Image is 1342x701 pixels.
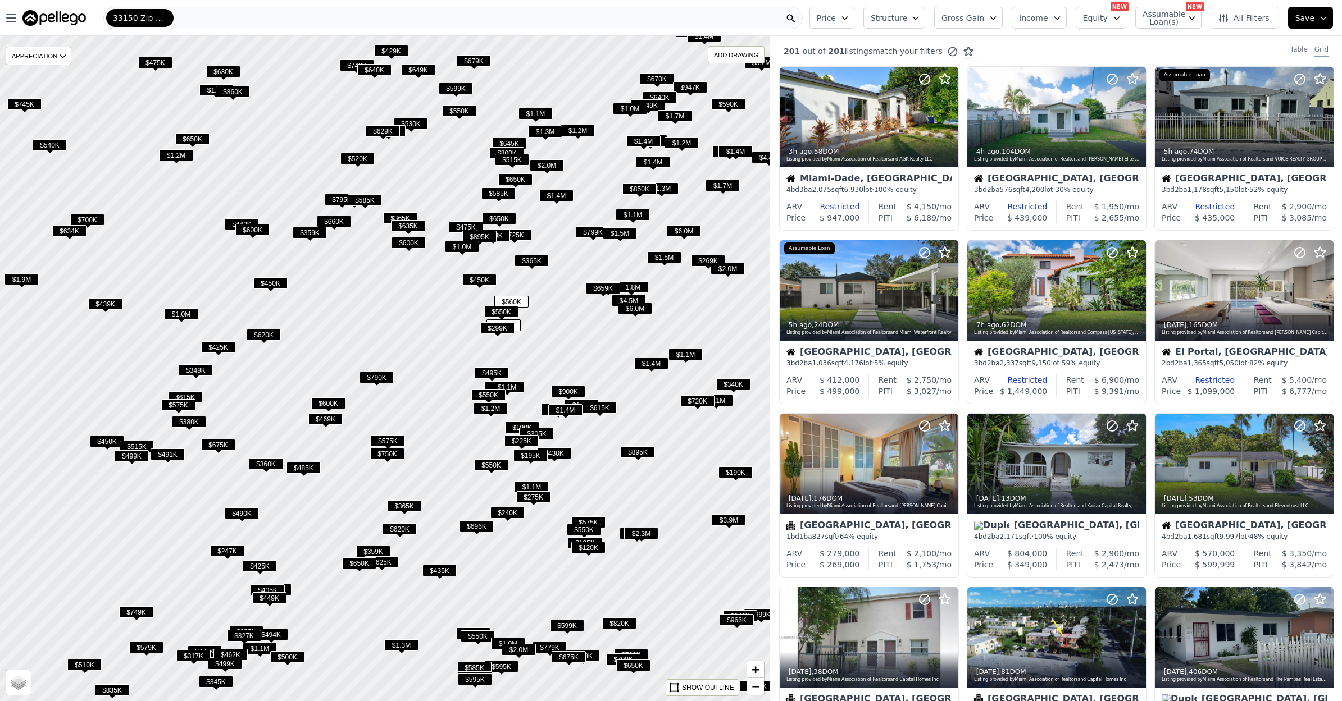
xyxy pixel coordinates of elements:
[631,99,665,116] div: $549K
[907,213,936,222] span: $ 6,189
[482,213,516,229] div: $650K
[325,194,359,210] div: $795K
[1188,359,1207,367] span: 1,365
[626,135,661,147] span: $1.4M
[561,125,595,141] div: $1.2M
[1135,7,1202,29] button: Assumable Loan(s)
[711,263,745,279] div: $2.0M
[665,137,699,149] span: $1.2M
[967,240,1145,404] a: 7h ago,62DOMListing provided byMiami Association of Realtorsand Compass [US_STATE], LLCHouse[GEOG...
[941,12,984,24] span: Gross Gain
[340,153,375,164] span: $520K
[976,321,999,329] time: 2025-10-01 12:29
[475,367,509,379] span: $495K
[786,185,952,194] div: 4 bd 3 ba sqft lot · 100% equity
[974,374,990,386] div: ARV
[340,59,374,76] div: $748K
[1066,212,1080,223] div: PITI
[481,187,516,204] div: $585K
[626,135,661,152] div: $1.4M
[22,10,86,26] img: Pellego
[636,156,670,168] span: $1.4M
[225,218,259,230] span: $449K
[612,295,646,311] div: $4.5M
[480,322,515,338] div: $299K
[1162,212,1181,223] div: Price
[325,194,359,205] span: $795K
[495,154,529,170] div: $515K
[974,201,990,212] div: ARV
[401,64,435,76] span: $649K
[1019,12,1048,24] span: Income
[907,202,936,211] span: $ 4,150
[718,145,753,157] span: $1.4M
[1177,201,1235,212] div: Restricted
[1031,359,1050,367] span: 9,150
[482,213,516,224] span: $650K
[1000,186,1013,194] span: 576
[576,226,610,238] span: $799K
[1094,202,1124,211] span: $ 1,950
[383,212,417,228] div: $365K
[809,7,854,29] button: Price
[691,255,725,267] span: $269K
[457,55,491,71] div: $679K
[498,173,533,185] span: $650K
[7,98,42,114] div: $745K
[779,240,958,404] a: 5h ago,24DOMListing provided byMiami Association of Realtorsand Miami Waterfront RealtyAssumable ...
[1083,12,1108,24] span: Equity
[712,145,747,157] span: $2.1M
[817,12,836,24] span: Price
[392,237,426,253] div: $600K
[199,84,234,96] span: $1.2M
[974,147,1140,156] div: , 104 DOM
[164,308,198,320] span: $1.0M
[216,86,250,98] span: $860K
[1162,147,1328,156] div: , 74 DOM
[490,147,524,163] div: $800K
[613,103,647,114] span: $1.0M
[786,347,952,359] div: [GEOGRAPHIC_DATA], [GEOGRAPHIC_DATA]
[1211,7,1279,29] button: All Filters
[990,374,1047,386] div: Restricted
[52,225,87,241] div: $634K
[871,12,907,24] span: Structure
[445,241,479,253] span: $1.0M
[394,118,428,134] div: $530K
[643,91,677,108] div: $640K
[1154,66,1333,231] a: 5h ago,74DOMListing provided byMiami Association of Realtorsand VOICE REALTY GROUP LLCAssumable L...
[247,329,281,341] span: $620K
[1162,156,1328,163] div: Listing provided by Miami Association of Realtors and VOICE REALTY GROUP LLC
[462,231,497,247] div: $895K
[70,214,104,226] span: $700K
[644,182,679,194] span: $1.3M
[1084,374,1139,386] div: /mo
[70,214,104,230] div: $700K
[486,319,521,331] span: $849K
[492,138,526,149] span: $645K
[591,281,625,293] span: $2.0M
[974,156,1140,163] div: Listing provided by Miami Association of Realtors and [PERSON_NAME] Elite Properties
[7,98,42,110] span: $745K
[164,308,198,324] div: $1.0M
[1066,201,1084,212] div: Rent
[744,57,779,68] span: $5.2M
[1007,213,1047,222] span: $ 439,000
[1282,213,1312,222] span: $ 3,085
[786,320,953,329] div: , 24 DOM
[138,57,172,73] div: $475K
[752,152,786,168] div: $4.4M
[498,173,533,190] div: $650K
[449,221,483,233] span: $475K
[394,118,428,130] span: $530K
[786,374,802,386] div: ARV
[897,201,952,212] div: /mo
[175,133,210,145] span: $650K
[374,45,408,57] span: $429K
[481,187,516,199] span: $585K
[879,212,893,223] div: PITI
[317,216,351,227] span: $660K
[718,145,753,162] div: $1.4M
[317,216,351,232] div: $660K
[634,358,668,369] span: $1.4M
